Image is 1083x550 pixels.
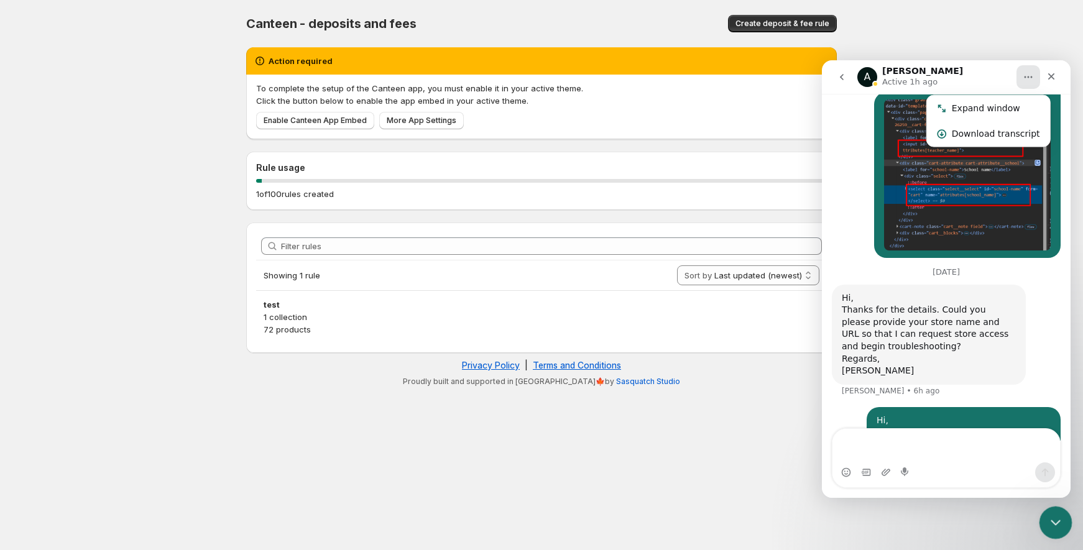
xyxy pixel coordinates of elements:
[1039,506,1072,539] iframe: Intercom live chat
[533,360,621,370] a: Terms and Conditions
[11,369,238,402] textarea: Message…
[387,116,456,126] span: More App Settings
[256,112,374,129] a: Enable Canteen App Embed
[281,237,822,255] input: Filter rules
[462,360,520,370] a: Privacy Policy
[525,360,528,370] span: |
[79,407,89,417] button: Start recording
[264,311,819,323] p: 1 collection
[264,116,367,126] span: Enable Canteen App Embed
[55,354,229,378] div: Hi, Link my store: [DOMAIN_NAME]
[616,377,680,386] a: Sasquatch Studio
[59,407,69,417] button: Upload attachment
[264,323,819,336] p: 72 products
[45,347,239,429] div: Hi,Link my store: [DOMAIN_NAME]
[256,188,334,200] p: 1 of 100 rules created
[252,377,831,387] p: Proudly built and supported in [GEOGRAPHIC_DATA]🍁by
[213,402,233,422] button: Send a message…
[256,82,827,94] p: To complete the setup of the Canteen app, you must enable it in your active theme.
[822,60,1071,498] iframe: Intercom live chat
[728,15,837,32] button: Create deposit & fee rule
[269,55,333,67] h2: Action required
[39,407,49,417] button: Gif picker
[264,298,819,311] h3: test
[256,162,827,174] h2: Rule usage
[19,407,29,417] button: Emoji picker
[256,94,827,107] p: Click the button below to enable the app embed in your active theme.
[264,270,320,280] span: Showing 1 rule
[10,347,239,444] div: user says…
[735,19,829,29] span: Create deposit & fee rule
[246,16,417,31] span: Canteen - deposits and fees
[379,112,464,129] a: More App Settings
